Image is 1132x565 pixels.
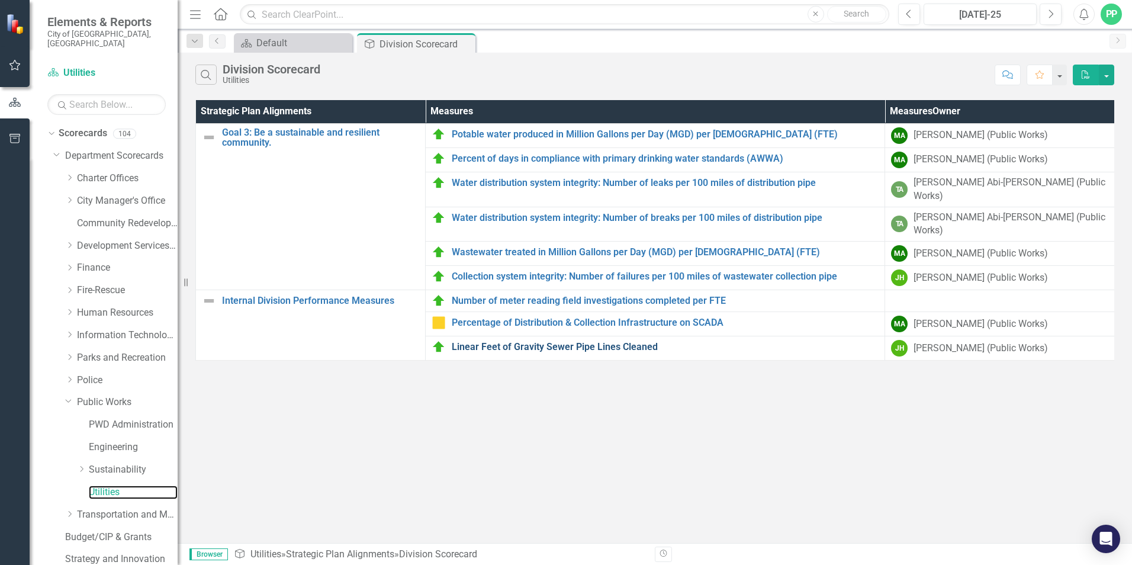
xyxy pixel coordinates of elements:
[914,129,1048,142] div: [PERSON_NAME] (Public Works)
[432,316,446,330] img: Monitoring Progress
[844,9,869,18] span: Search
[432,294,446,308] img: Proceeding as Planned
[256,36,349,50] div: Default
[914,176,1108,203] div: [PERSON_NAME] Abi-[PERSON_NAME] (Public Works)
[914,342,1048,355] div: [PERSON_NAME] (Public Works)
[380,37,472,52] div: Division Scorecard
[89,486,178,499] a: Utilities
[914,271,1048,285] div: [PERSON_NAME] (Public Works)
[432,176,446,190] img: Proceeding as Planned
[286,548,394,560] a: Strategic Plan Alignments
[432,340,446,354] img: Proceeding as Planned
[928,8,1033,22] div: [DATE]-25
[914,153,1048,166] div: [PERSON_NAME] (Public Works)
[77,239,178,253] a: Development Services Department
[827,6,886,23] button: Search
[47,29,166,49] small: City of [GEOGRAPHIC_DATA], [GEOGRAPHIC_DATA]
[223,63,320,76] div: Division Scorecard
[77,217,178,230] a: Community Redevelopment Agency
[399,548,477,560] div: Division Scorecard
[914,211,1108,238] div: [PERSON_NAME] Abi-[PERSON_NAME] (Public Works)
[432,269,446,284] img: Proceeding as Planned
[47,94,166,115] input: Search Below...
[452,247,879,258] a: Wastewater treated in Million Gallons per Day (MGD) per [DEMOGRAPHIC_DATA] (FTE)
[891,181,908,198] div: TA
[89,418,178,432] a: PWD Administration
[77,396,178,409] a: Public Works
[432,211,446,225] img: Proceeding as Planned
[77,194,178,208] a: City Manager's Office
[1092,525,1120,553] div: Open Intercom Messenger
[452,153,879,164] a: Percent of days in compliance with primary drinking water standards (AWWA)
[452,271,879,282] a: Collection system integrity: Number of failures per 100 miles of wastewater collection pipe
[113,129,136,139] div: 104
[432,127,446,142] img: Proceeding as Planned
[891,316,908,332] div: MA
[891,245,908,262] div: MA
[452,178,879,188] a: Water distribution system integrity: Number of leaks per 100 miles of distribution pipe
[77,508,178,522] a: Transportation and Mobility
[891,152,908,168] div: MA
[452,129,879,140] a: Potable water produced in Million Gallons per Day (MGD) per [DEMOGRAPHIC_DATA] (FTE)
[77,172,178,185] a: Charter Offices
[240,4,889,25] input: Search ClearPoint...
[914,317,1048,331] div: [PERSON_NAME] (Public Works)
[432,152,446,166] img: Proceeding as Planned
[77,374,178,387] a: Police
[65,149,178,163] a: Department Scorecards
[65,531,178,544] a: Budget/CIP & Grants
[89,463,178,477] a: Sustainability
[77,351,178,365] a: Parks and Recreation
[891,216,908,232] div: TA
[77,284,178,297] a: Fire-Rescue
[59,127,107,140] a: Scorecards
[914,247,1048,261] div: [PERSON_NAME] (Public Works)
[891,127,908,144] div: MA
[237,36,349,50] a: Default
[452,317,879,328] a: Percentage of Distribution & Collection Infrastructure on SCADA
[223,76,320,85] div: Utilities
[1101,4,1122,25] button: PP
[891,340,908,357] div: JH
[452,296,879,306] a: Number of meter reading field investigations completed per FTE
[77,329,178,342] a: Information Technology Services
[47,66,166,80] a: Utilities
[222,127,419,148] a: Goal 3: Be a sustainable and resilient community.
[891,269,908,286] div: JH
[189,548,228,560] span: Browser
[250,548,281,560] a: Utilities
[452,213,879,223] a: Water distribution system integrity: Number of breaks per 100 miles of distribution pipe
[432,245,446,259] img: Proceeding as Planned
[89,441,178,454] a: Engineering
[77,306,178,320] a: Human Resources
[77,261,178,275] a: Finance
[202,130,216,145] img: Not Defined
[924,4,1037,25] button: [DATE]-25
[234,548,646,561] div: » »
[452,342,879,352] a: Linear Feet of Gravity Sewer Pipe Lines Cleaned
[202,294,216,308] img: Not Defined
[47,15,166,29] span: Elements & Reports
[6,14,27,34] img: ClearPoint Strategy
[222,296,419,306] a: Internal Division Performance Measures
